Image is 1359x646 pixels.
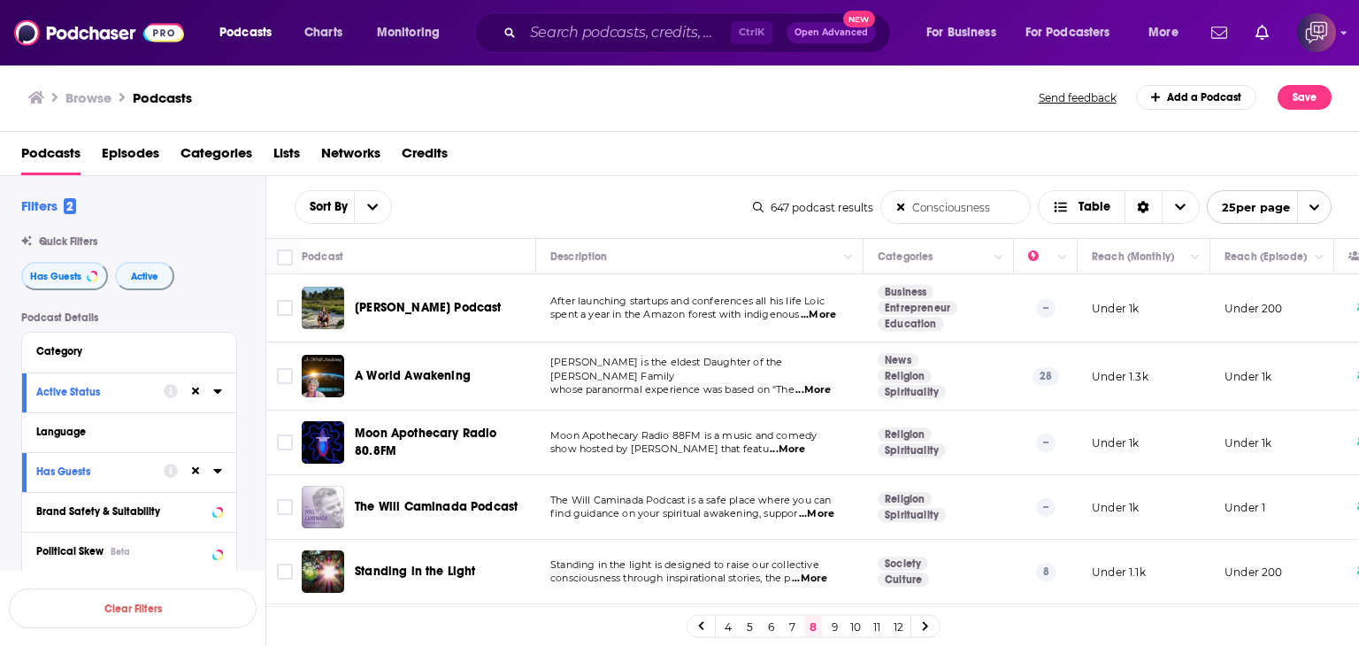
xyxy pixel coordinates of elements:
[14,16,184,50] a: Podchaser - Follow, Share and Rate Podcasts
[1038,190,1200,224] h2: Choose View
[550,572,791,584] span: consciousness through inspirational stories, the p
[1225,565,1283,580] p: Under 200
[847,616,864,637] a: 10
[21,139,81,175] a: Podcasts
[783,616,801,637] a: 7
[770,442,805,457] span: ...More
[1297,13,1336,52] img: User Profile
[1052,247,1073,268] button: Column Actions
[1036,434,1056,451] p: --
[792,572,827,586] span: ...More
[825,616,843,637] a: 9
[1136,85,1257,110] a: Add a Podcast
[550,356,782,382] span: [PERSON_NAME] is the eldest Daughter of the [PERSON_NAME] Family
[1092,435,1139,450] p: Under 1k
[1033,90,1122,105] button: Send feedback
[878,301,957,315] a: Entrepreneur
[355,368,471,383] span: A World Awakening
[64,198,76,214] span: 2
[219,20,272,45] span: Podcasts
[21,262,108,290] button: Has Guests
[180,139,252,175] a: Categories
[30,272,81,281] span: Has Guests
[491,12,908,53] div: Search podcasts, credits, & more...
[65,89,111,106] h3: Browse
[302,287,344,329] img: Loic Le Meur's Podcast
[355,299,502,317] a: [PERSON_NAME] Podcast
[1014,19,1136,47] button: open menu
[377,20,440,45] span: Monitoring
[1092,565,1146,580] p: Under 1.1k
[36,345,211,358] div: Category
[21,197,76,214] h2: Filters
[550,383,795,396] span: whose paranormal experience was based on "The
[550,442,769,455] span: show hosted by [PERSON_NAME] that featu
[355,563,476,581] a: Standing in the Light
[878,573,929,587] a: Culture
[277,300,293,316] span: Toggle select row
[1225,369,1271,384] p: Under 1k
[838,247,859,268] button: Column Actions
[762,616,779,637] a: 6
[273,139,300,175] span: Lists
[719,616,737,637] a: 4
[355,564,476,579] span: Standing in the Light
[36,426,211,438] div: Language
[1297,13,1336,52] button: Show profile menu
[1248,18,1276,48] a: Show notifications dropdown
[355,367,471,385] a: A World Awakening
[296,201,354,213] button: open menu
[302,246,343,267] div: Podcast
[302,421,344,464] a: Moon Apothecary Radio 80.8FM
[889,616,907,637] a: 12
[36,500,222,522] button: Brand Safety & Suitability
[878,427,932,442] a: Religion
[321,139,380,175] a: Networks
[355,425,530,460] a: Moon Apothecary Radio 80.8FM
[354,191,391,223] button: open menu
[1225,246,1307,267] div: Reach (Episode)
[878,385,946,399] a: Spirituality
[207,19,295,47] button: open menu
[36,545,104,558] span: Political Skew
[1225,435,1271,450] p: Under 1k
[355,498,518,516] a: The Will Caminada Podcast
[914,19,1018,47] button: open menu
[302,486,344,528] a: The Will Caminada Podcast
[868,616,886,637] a: 11
[878,557,928,571] a: Society
[550,429,817,442] span: Moon Apothecary Radio 88FM is a music and comedy
[1025,20,1110,45] span: For Podcasters
[1092,500,1139,515] p: Under 1k
[1208,194,1290,221] span: 25 per page
[133,89,192,106] h1: Podcasts
[550,246,607,267] div: Description
[1225,301,1283,316] p: Under 200
[988,247,1010,268] button: Column Actions
[878,492,932,506] a: Religion
[1092,246,1174,267] div: Reach (Monthly)
[878,353,918,367] a: News
[39,235,97,248] span: Quick Filters
[355,300,502,315] span: [PERSON_NAME] Podcast
[1297,13,1336,52] span: Logged in as corioliscompany
[878,369,932,383] a: Religion
[795,383,831,397] span: ...More
[1148,20,1179,45] span: More
[787,22,876,43] button: Open AdvancedNew
[302,355,344,397] img: A World Awakening
[1092,301,1139,316] p: Under 1k
[550,308,799,320] span: spent a year in the Amazon forest with indigenous
[102,139,159,175] a: Episodes
[878,443,946,458] a: Spirituality
[1036,299,1056,317] p: --
[402,139,448,175] a: Credits
[302,550,344,593] img: Standing in the Light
